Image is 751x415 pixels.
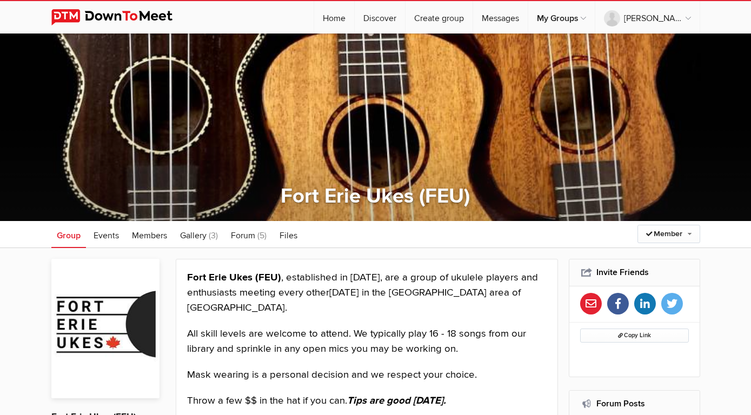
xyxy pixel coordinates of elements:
[187,369,477,381] span: Mask wearing is a personal decision and we respect your choice.
[88,221,124,248] a: Events
[528,1,595,34] a: My Groups
[51,221,86,248] a: Group
[231,230,255,241] span: Forum
[187,271,538,299] span: , established in [DATE], are a group of ukulele players and enthusiasts meeting every other
[580,259,689,285] h2: Invite Friends
[355,1,405,34] a: Discover
[618,332,651,339] span: Copy Link
[596,398,645,409] a: Forum Posts
[94,230,119,241] span: Events
[187,327,526,355] span: All skill levels are welcome to attend. We typically play 16 - 18 songs from our library and spri...
[347,394,446,407] em: Tips are good [DATE].
[187,271,281,284] strong: Fort Erie Ukes (FEU)
[580,329,689,343] button: Copy Link
[209,230,218,241] span: (3)
[180,230,207,241] span: Gallery
[51,259,159,398] img: Fort Erie Ukes (FEU)
[175,221,223,248] a: Gallery (3)
[280,230,297,241] span: Files
[187,286,521,314] span: [DATE] in the [GEOGRAPHIC_DATA] area of [GEOGRAPHIC_DATA].
[406,1,473,34] a: Create group
[257,230,267,241] span: (5)
[225,221,272,248] a: Forum (5)
[274,221,303,248] a: Files
[127,221,172,248] a: Members
[51,9,189,25] img: DownToMeet
[57,230,81,241] span: Group
[595,1,700,34] a: [PERSON_NAME]
[132,230,167,241] span: Members
[314,1,354,34] a: Home
[187,394,347,407] span: Throw a few $$ in the hat if you can.
[637,225,700,243] a: Member
[473,1,528,34] a: Messages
